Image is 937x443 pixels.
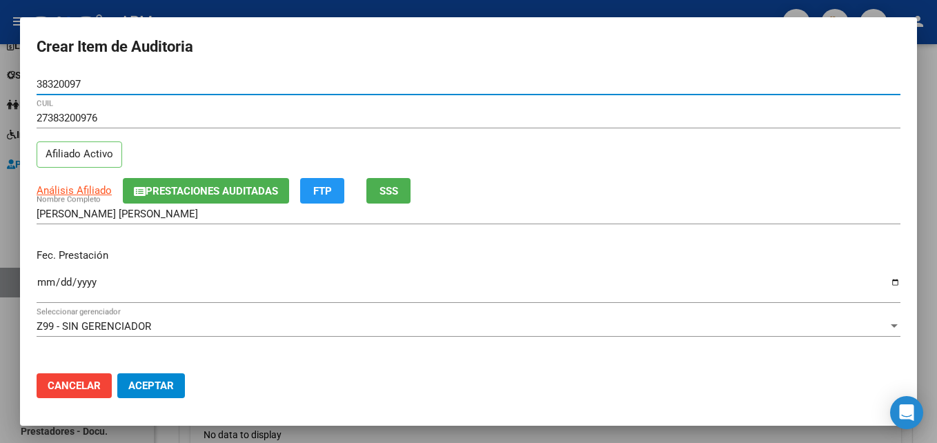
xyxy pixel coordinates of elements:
[37,360,900,376] p: Código Prestación (no obligatorio)
[37,141,122,168] p: Afiliado Activo
[37,34,900,60] h2: Crear Item de Auditoria
[300,178,344,204] button: FTP
[37,248,900,264] p: Fec. Prestación
[146,185,278,197] span: Prestaciones Auditadas
[379,185,398,197] span: SSS
[37,320,151,333] span: Z99 - SIN GERENCIADOR
[37,184,112,197] span: Análisis Afiliado
[37,373,112,398] button: Cancelar
[890,396,923,429] div: Open Intercom Messenger
[117,373,185,398] button: Aceptar
[313,185,332,197] span: FTP
[123,178,289,204] button: Prestaciones Auditadas
[128,380,174,392] span: Aceptar
[48,380,101,392] span: Cancelar
[366,178,411,204] button: SSS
